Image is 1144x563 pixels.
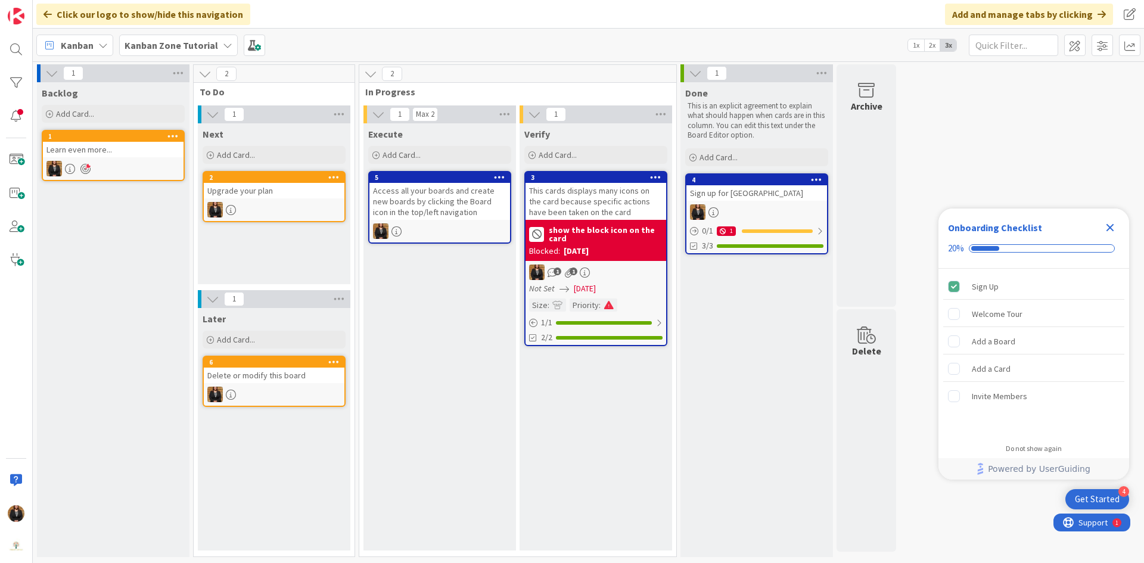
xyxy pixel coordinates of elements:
[529,245,560,257] div: Blocked:
[541,331,552,344] span: 2/2
[216,67,237,81] span: 2
[43,131,184,157] div: 1Learn even more...
[369,172,510,220] div: 5Access all your boards and create new boards by clicking the Board icon in the top/left navigation
[554,267,561,275] span: 1
[1075,493,1120,505] div: Get Started
[204,172,344,198] div: 2Upgrade your plan
[685,87,708,99] span: Done
[207,387,223,402] img: KS
[549,226,663,242] b: show the block icon on the card
[8,505,24,522] img: KS
[204,357,344,383] div: 6Delete or modify this board
[43,161,184,176] div: KS
[63,66,83,80] span: 1
[599,298,601,312] span: :
[686,223,827,238] div: 0/11
[209,173,344,182] div: 2
[529,298,548,312] div: Size
[945,4,1113,25] div: Add and manage tabs by clicking
[940,39,956,51] span: 3x
[375,173,510,182] div: 5
[1065,489,1129,509] div: Open Get Started checklist, remaining modules: 4
[526,172,666,183] div: 3
[943,273,1124,300] div: Sign Up is complete.
[690,204,705,220] img: KS
[717,226,736,236] div: 1
[224,292,244,306] span: 1
[62,5,65,14] div: 1
[416,111,434,117] div: Max 2
[365,86,661,98] span: In Progress
[529,283,555,294] i: Not Set
[368,128,403,140] span: Execute
[217,334,255,345] span: Add Card...
[529,265,545,280] img: KS
[209,358,344,366] div: 6
[25,2,54,16] span: Support
[938,458,1129,480] div: Footer
[204,183,344,198] div: Upgrade your plan
[369,183,510,220] div: Access all your boards and create new boards by clicking the Board icon in the top/left navigation
[570,298,599,312] div: Priority
[546,107,566,122] span: 1
[548,298,549,312] span: :
[204,172,344,183] div: 2
[851,99,882,113] div: Archive
[1101,218,1120,237] div: Close Checklist
[526,172,666,220] div: 3This cards displays many icons on the card because specific actions have been taken on the card
[1006,444,1062,453] div: Do not show again
[531,173,666,182] div: 3
[852,344,881,358] div: Delete
[526,315,666,330] div: 1/1
[390,107,410,122] span: 1
[943,356,1124,382] div: Add a Card is incomplete.
[702,239,713,252] span: 3/3
[56,108,94,119] span: Add Card...
[943,328,1124,354] div: Add a Board is incomplete.
[541,316,552,329] span: 1 / 1
[938,269,1129,436] div: Checklist items
[524,128,550,140] span: Verify
[36,4,250,25] div: Click our logo to show/hide this navigation
[48,132,184,141] div: 1
[526,183,666,220] div: This cards displays many icons on the card because specific actions have been taken on the card
[972,362,1011,376] div: Add a Card
[924,39,940,51] span: 2x
[943,383,1124,409] div: Invite Members is incomplete.
[972,307,1022,321] div: Welcome Tour
[8,539,24,555] img: avatar
[948,243,964,254] div: 20%
[43,142,184,157] div: Learn even more...
[944,458,1123,480] a: Powered by UserGuiding
[972,389,1027,403] div: Invite Members
[204,387,344,402] div: KS
[702,225,713,237] span: 0 / 1
[686,175,827,185] div: 4
[43,131,184,142] div: 1
[948,220,1042,235] div: Onboarding Checklist
[574,282,596,295] span: [DATE]
[1118,486,1129,497] div: 4
[686,185,827,201] div: Sign up for [GEOGRAPHIC_DATA]
[688,101,826,140] p: This is an explicit agreement to explain what should happen when cards are in this column. You ca...
[42,87,78,99] span: Backlog
[570,267,577,275] span: 1
[204,202,344,217] div: KS
[369,172,510,183] div: 5
[204,357,344,368] div: 6
[203,128,223,140] span: Next
[383,150,421,160] span: Add Card...
[369,223,510,239] div: KS
[8,8,24,24] img: Visit kanbanzone.com
[972,334,1015,349] div: Add a Board
[969,35,1058,56] input: Quick Filter...
[539,150,577,160] span: Add Card...
[207,202,223,217] img: KS
[564,245,589,257] div: [DATE]
[700,152,738,163] span: Add Card...
[686,204,827,220] div: KS
[526,265,666,280] div: KS
[373,223,388,239] img: KS
[988,462,1090,476] span: Powered by UserGuiding
[972,279,999,294] div: Sign Up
